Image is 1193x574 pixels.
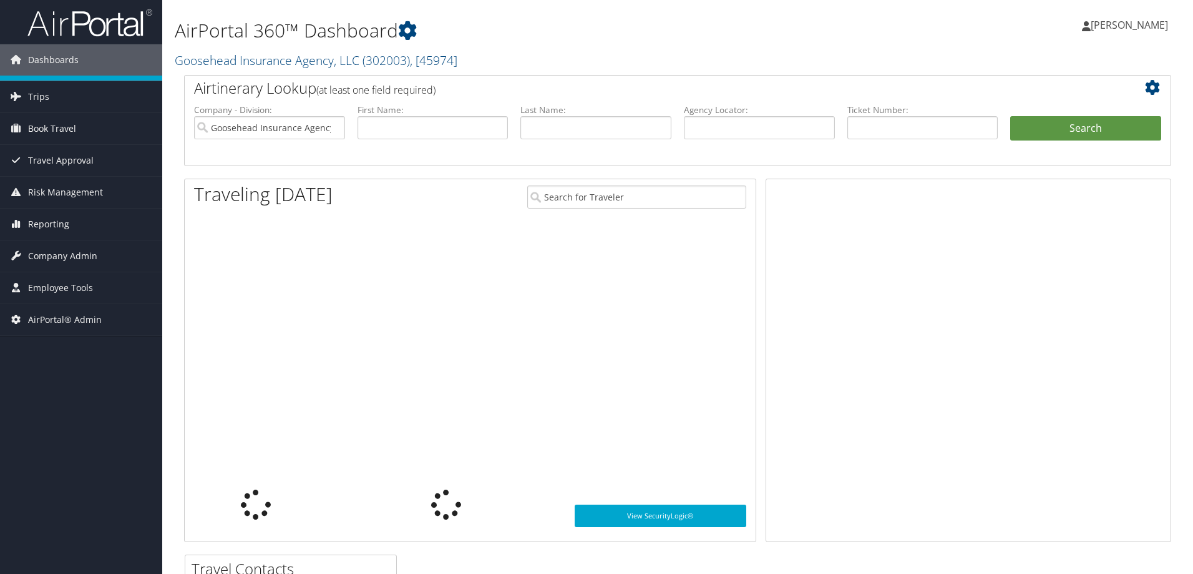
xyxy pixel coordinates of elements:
[194,77,1079,99] h2: Airtinerary Lookup
[1091,18,1168,32] span: [PERSON_NAME]
[28,81,49,112] span: Trips
[520,104,671,116] label: Last Name:
[28,44,79,76] span: Dashboards
[684,104,835,116] label: Agency Locator:
[316,83,436,97] span: (at least one field required)
[28,209,69,240] span: Reporting
[358,104,509,116] label: First Name:
[28,145,94,176] span: Travel Approval
[847,104,998,116] label: Ticket Number:
[1010,116,1161,141] button: Search
[28,177,103,208] span: Risk Management
[28,113,76,144] span: Book Travel
[1082,6,1181,44] a: [PERSON_NAME]
[28,304,102,335] span: AirPortal® Admin
[28,240,97,272] span: Company Admin
[194,181,333,207] h1: Traveling [DATE]
[410,52,457,69] span: , [ 45974 ]
[194,104,345,116] label: Company - Division:
[575,505,746,527] a: View SecurityLogic®
[28,272,93,304] span: Employee Tools
[527,186,746,209] input: Search for Traveler
[175,17,845,44] h1: AirPortal 360™ Dashboard
[175,52,457,69] a: Goosehead Insurance Agency, LLC
[27,8,152,37] img: airportal-logo.png
[363,52,410,69] span: ( 302003 )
